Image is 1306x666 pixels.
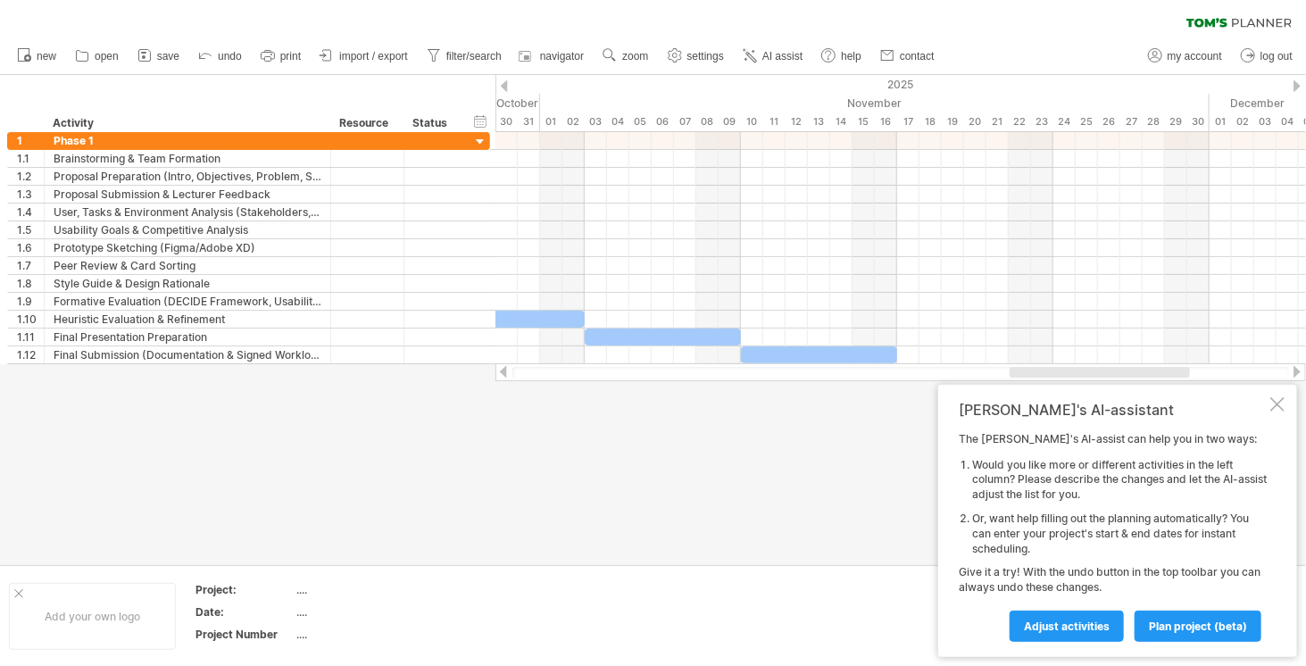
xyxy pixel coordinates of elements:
[54,329,321,345] div: Final Presentation Preparation
[1024,620,1110,633] span: Adjust activities
[674,112,696,131] div: Friday, 7 November 2025
[195,582,294,597] div: Project:
[1277,112,1299,131] div: Thursday, 4 December 2025
[1031,112,1053,131] div: Sunday, 23 November 2025
[53,114,320,132] div: Activity
[1232,112,1254,131] div: Tuesday, 2 December 2025
[516,45,589,68] a: navigator
[12,45,62,68] a: new
[339,114,394,132] div: Resource
[598,45,653,68] a: zoom
[876,45,940,68] a: contact
[54,293,321,310] div: Formative Evaluation (DECIDE Framework, Usability Testing Draft)
[422,45,507,68] a: filter/search
[1010,611,1124,642] a: Adjust activities
[195,604,294,620] div: Date:
[830,112,853,131] div: Friday, 14 November 2025
[1165,112,1187,131] div: Saturday, 29 November 2025
[9,583,176,650] div: Add your own logo
[218,50,242,62] span: undo
[17,329,44,345] div: 1.11
[972,458,1267,503] li: Would you like more or different activities in the left column? Please describe the changes and l...
[54,150,321,167] div: Brainstorming & Team Formation
[1144,45,1227,68] a: my account
[339,50,408,62] span: import / export
[808,112,830,131] div: Thursday, 13 November 2025
[37,50,56,62] span: new
[763,112,786,131] div: Tuesday, 11 November 2025
[54,346,321,363] div: Final Submission (Documentation & Signed Workload Matrix)
[54,221,321,238] div: Usability Goals & Competitive Analysis
[157,50,179,62] span: save
[897,112,919,131] div: Monday, 17 November 2025
[919,112,942,131] div: Tuesday, 18 November 2025
[942,112,964,131] div: Wednesday, 19 November 2025
[1120,112,1143,131] div: Thursday, 27 November 2025
[1254,112,1277,131] div: Wednesday, 3 December 2025
[297,604,447,620] div: ....
[17,204,44,221] div: 1.4
[622,50,648,62] span: zoom
[652,112,674,131] div: Thursday, 6 November 2025
[1260,50,1293,62] span: log out
[959,432,1267,641] div: The [PERSON_NAME]'s AI-assist can help you in two ways: Give it a try! With the undo button in th...
[964,112,986,131] div: Thursday, 20 November 2025
[786,112,808,131] div: Wednesday, 12 November 2025
[900,50,935,62] span: contact
[629,112,652,131] div: Wednesday, 5 November 2025
[1149,620,1247,633] span: plan project (beta)
[1143,112,1165,131] div: Friday, 28 November 2025
[959,401,1267,419] div: [PERSON_NAME]'s AI-assistant
[17,346,44,363] div: 1.12
[17,132,44,149] div: 1
[562,112,585,131] div: Sunday, 2 November 2025
[280,50,301,62] span: print
[54,311,321,328] div: Heuristic Evaluation & Refinement
[54,257,321,274] div: Peer Review & Card Sorting
[17,221,44,238] div: 1.5
[986,112,1009,131] div: Friday, 21 November 2025
[817,45,867,68] a: help
[495,112,518,131] div: Thursday, 30 October 2025
[133,45,185,68] a: save
[663,45,729,68] a: settings
[54,168,321,185] div: Proposal Preparation (Intro, Objectives, Problem, Solution)
[1009,112,1031,131] div: Saturday, 22 November 2025
[17,275,44,292] div: 1.8
[54,132,321,149] div: Phase 1
[17,150,44,167] div: 1.1
[17,168,44,185] div: 1.2
[297,582,447,597] div: ....
[1210,112,1232,131] div: Monday, 1 December 2025
[71,45,124,68] a: open
[315,45,413,68] a: import / export
[195,627,294,642] div: Project Number
[1236,45,1298,68] a: log out
[738,45,808,68] a: AI assist
[54,239,321,256] div: Prototype Sketching (Figma/Adobe XD)
[17,311,44,328] div: 1.10
[1135,611,1261,642] a: plan project (beta)
[607,112,629,131] div: Tuesday, 4 November 2025
[54,186,321,203] div: Proposal Submission & Lecturer Feedback
[17,293,44,310] div: 1.9
[1053,112,1076,131] div: Monday, 24 November 2025
[841,50,861,62] span: help
[1168,50,1222,62] span: my account
[54,275,321,292] div: Style Guide & Design Rationale
[687,50,724,62] span: settings
[1098,112,1120,131] div: Wednesday, 26 November 2025
[17,257,44,274] div: 1.7
[17,186,44,203] div: 1.3
[1187,112,1210,131] div: Sunday, 30 November 2025
[412,114,452,132] div: Status
[585,112,607,131] div: Monday, 3 November 2025
[762,50,803,62] span: AI assist
[1076,112,1098,131] div: Tuesday, 25 November 2025
[540,50,584,62] span: navigator
[95,50,119,62] span: open
[256,45,306,68] a: print
[719,112,741,131] div: Sunday, 9 November 2025
[194,45,247,68] a: undo
[297,627,447,642] div: ....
